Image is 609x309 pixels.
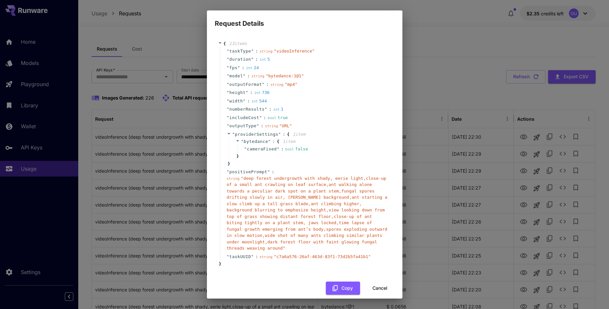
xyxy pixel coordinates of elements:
[229,41,247,46] span: 13 item s
[260,56,270,63] div: 5
[277,147,279,151] span: "
[243,99,245,103] span: "
[264,115,266,121] span: :
[326,282,360,295] button: Copy
[227,115,229,120] span: "
[247,98,250,104] span: :
[242,65,244,71] span: :
[266,73,304,78] span: " bytedance:1@1 "
[261,123,263,129] span: :
[227,161,230,167] span: }
[244,139,268,144] span: bytedance
[224,40,226,47] span: {
[229,48,251,54] span: taskType
[262,82,265,87] span: "
[274,254,370,259] span: " c7a6a576-26af-463d-83f1-73d2b5fa41b1 "
[227,57,229,62] span: "
[227,123,229,128] span: "
[265,107,267,112] span: "
[268,139,271,144] span: "
[227,254,229,259] span: "
[241,139,244,144] span: "
[232,132,235,137] span: "
[229,56,251,63] span: duration
[229,65,238,71] span: fps
[255,254,258,260] span: :
[218,261,222,267] span: }
[255,48,258,54] span: :
[227,107,229,112] span: "
[244,147,247,151] span: "
[279,123,292,128] span: " URL "
[227,177,240,181] span: string
[229,89,246,96] span: height
[285,146,308,152] div: false
[283,131,285,138] span: :
[273,107,280,112] span: int
[281,146,284,152] span: :
[273,106,283,113] div: 1
[260,57,266,62] span: int
[278,132,281,137] span: "
[266,81,269,88] span: :
[287,131,290,138] span: {
[255,56,258,63] span: :
[251,49,254,54] span: "
[251,57,254,62] span: "
[251,254,254,259] span: "
[229,98,243,104] span: width
[277,138,279,145] span: {
[227,99,229,103] span: "
[229,81,262,88] span: outputFormat
[272,138,275,145] span: :
[246,66,253,70] span: int
[247,73,250,79] span: :
[229,123,256,129] span: outputType
[260,49,273,54] span: string
[269,106,271,113] span: :
[365,282,395,295] button: Cancel
[238,65,240,70] span: "
[283,139,295,144] span: 1 item
[229,106,265,113] span: numberResults
[285,82,297,87] span: " mp4 "
[250,89,253,96] span: :
[252,98,267,104] div: 544
[236,153,239,160] span: }
[254,89,269,96] div: 736
[252,74,265,78] span: string
[259,115,262,120] span: "
[246,65,259,71] div: 24
[268,116,277,120] span: bool
[229,169,268,175] span: positivePrompt
[227,176,387,251] span: " deep forest undergrowth with shady, eerie light,close-up of a small ant crawling on leaf surfac...
[227,90,229,95] span: "
[227,65,229,70] span: "
[207,10,402,29] h2: Request Details
[268,115,288,121] div: true
[252,99,258,103] span: int
[272,169,274,175] span: :
[227,49,229,54] span: "
[270,83,283,87] span: string
[229,115,259,121] span: includeCost
[229,73,243,79] span: model
[254,91,261,95] span: int
[227,169,229,174] span: "
[246,90,248,95] span: "
[243,73,245,78] span: "
[235,132,278,137] span: providerSettings
[227,82,229,87] span: "
[285,147,294,151] span: bool
[227,73,229,78] span: "
[256,123,259,128] span: "
[260,255,273,259] span: string
[274,49,314,54] span: " videoInference "
[265,124,278,128] span: string
[247,146,277,152] span: cameraFixed
[293,132,306,137] span: 1 item
[267,169,270,174] span: "
[229,254,251,260] span: taskUUID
